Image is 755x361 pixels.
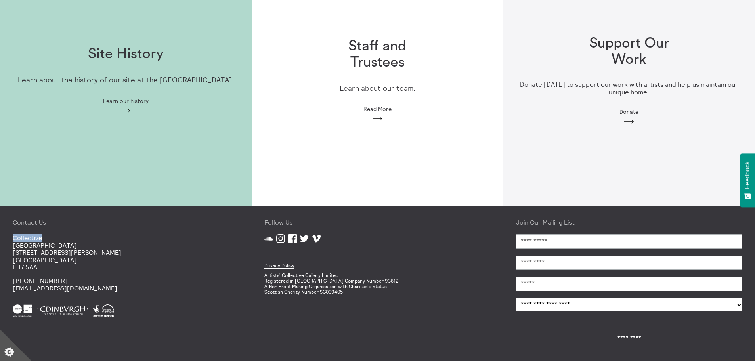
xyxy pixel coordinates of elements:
p: [PHONE_NUMBER] [13,277,239,292]
span: Donate [619,109,638,115]
span: Read More [363,106,392,112]
h1: Staff and Trustees [327,38,428,71]
span: Feedback [744,161,751,189]
img: Heritage Lottery Fund [93,304,114,317]
h4: Follow Us [264,219,491,226]
p: Learn about the history of our site at the [GEOGRAPHIC_DATA]. [18,76,234,84]
img: City Of Edinburgh Council White [37,304,88,317]
a: Privacy Policy [264,262,294,269]
p: Collective [GEOGRAPHIC_DATA] [STREET_ADDRESS][PERSON_NAME] [GEOGRAPHIC_DATA] EH7 5AA [13,234,239,271]
img: Creative Scotland [13,304,32,317]
h4: Join Our Mailing List [516,219,742,226]
p: Artists' Collective Gallery Limited Registered in [GEOGRAPHIC_DATA] Company Number 93812 A Non Pr... [264,273,491,294]
h1: Site History [88,46,164,62]
h3: Donate [DATE] to support our work with artists and help us maintain our unique home. [516,81,742,96]
p: Learn about our team. [340,84,415,93]
button: Feedback - Show survey [740,153,755,207]
h4: Contact Us [13,219,239,226]
h1: Support Our Work [578,35,680,68]
a: [EMAIL_ADDRESS][DOMAIN_NAME] [13,284,117,292]
span: Learn our history [103,98,149,104]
